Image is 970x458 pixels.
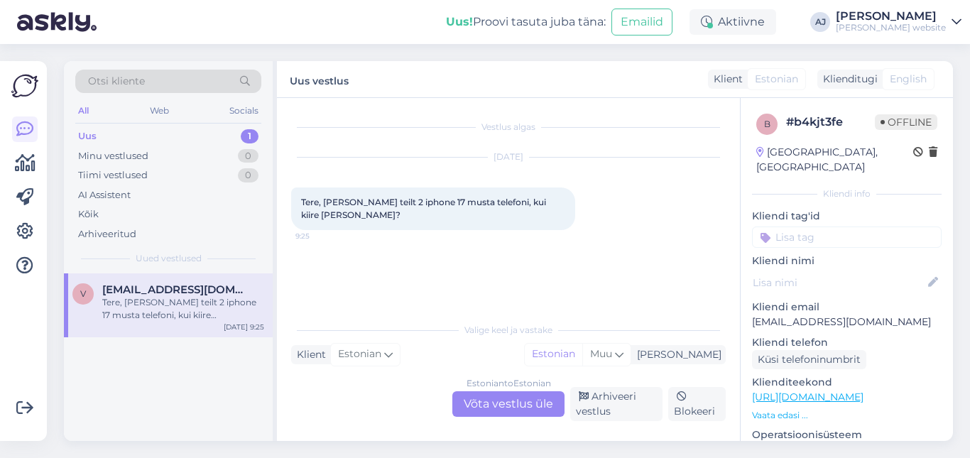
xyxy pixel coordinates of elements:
a: [PERSON_NAME][PERSON_NAME] website [836,11,961,33]
div: [PERSON_NAME] [836,11,946,22]
span: Uued vestlused [136,252,202,265]
input: Lisa tag [752,227,942,248]
button: Emailid [611,9,672,36]
div: Klienditugi [817,72,878,87]
div: Klient [708,72,743,87]
div: Uus [78,129,97,143]
div: Tere, [PERSON_NAME] teilt 2 iphone 17 musta telefoni, kui kiire [PERSON_NAME]? [102,296,264,322]
input: Lisa nimi [753,275,925,290]
span: 9:25 [295,231,349,241]
div: Arhiveeri vestlus [570,387,663,421]
div: Estonian [525,344,582,365]
div: Võta vestlus üle [452,391,565,417]
div: Tiimi vestlused [78,168,148,182]
div: Minu vestlused [78,149,148,163]
div: [PERSON_NAME] [631,347,721,362]
div: Web [147,102,172,120]
div: Klient [291,347,326,362]
div: # b4kjt3fe [786,114,875,131]
div: Valige keel ja vastake [291,324,726,337]
div: Blokeeri [668,387,726,421]
b: Uus! [446,15,473,28]
div: All [75,102,92,120]
div: 1 [241,129,258,143]
div: [DATE] 9:25 [224,322,264,332]
span: Estonian [755,72,798,87]
p: Klienditeekond [752,375,942,390]
div: 0 [238,168,258,182]
div: Proovi tasuta juba täna: [446,13,606,31]
span: English [890,72,927,87]
div: Socials [227,102,261,120]
div: Estonian to Estonian [467,377,551,390]
p: Kliendi email [752,300,942,315]
div: Kliendi info [752,187,942,200]
img: Askly Logo [11,72,38,99]
span: Tere, [PERSON_NAME] teilt 2 iphone 17 musta telefoni, kui kiire [PERSON_NAME]? [301,197,548,220]
span: Otsi kliente [88,74,145,89]
div: Arhiveeritud [78,227,136,241]
p: Kliendi telefon [752,335,942,350]
span: Offline [875,114,937,130]
div: Küsi telefoninumbrit [752,350,866,369]
p: Vaata edasi ... [752,409,942,422]
span: V [80,288,86,299]
div: 0 [238,149,258,163]
p: Kliendi tag'id [752,209,942,224]
div: [DATE] [291,151,726,163]
div: [GEOGRAPHIC_DATA], [GEOGRAPHIC_DATA] [756,145,913,175]
p: Kliendi nimi [752,253,942,268]
div: [PERSON_NAME] website [836,22,946,33]
p: [EMAIL_ADDRESS][DOMAIN_NAME] [752,315,942,329]
span: Estonian [338,347,381,362]
a: [URL][DOMAIN_NAME] [752,391,863,403]
span: Muu [590,347,612,360]
span: Varmopoder@gmail.com [102,283,250,296]
p: Operatsioonisüsteem [752,427,942,442]
div: AJ [810,12,830,32]
label: Uus vestlus [290,70,349,89]
div: Aktiivne [690,9,776,35]
span: b [764,119,770,129]
div: AI Assistent [78,188,131,202]
div: Vestlus algas [291,121,726,133]
div: Kõik [78,207,99,222]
